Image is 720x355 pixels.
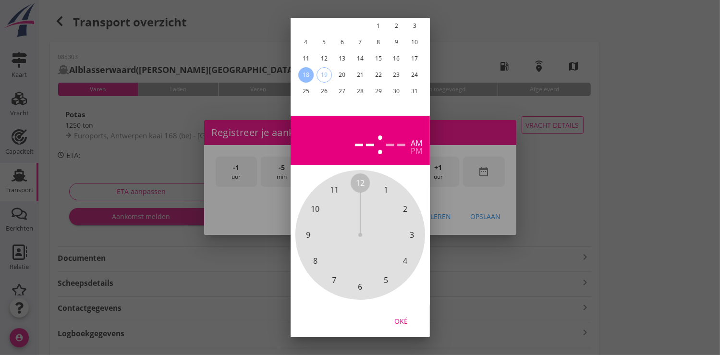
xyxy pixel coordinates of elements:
button: 13 [334,51,350,66]
button: 11 [298,51,313,66]
button: 20 [334,67,350,83]
button: 26 [316,84,331,99]
div: 19 [317,68,331,82]
span: 12 [356,177,365,189]
span: 5 [384,274,388,285]
span: 1 [384,184,388,196]
button: 31 [407,84,422,99]
button: 24 [407,67,422,83]
button: Oké [380,312,422,330]
span: : [376,124,385,158]
button: 30 [389,84,404,99]
button: 18 [298,67,313,83]
button: 5 [316,35,331,50]
button: 15 [370,51,386,66]
button: 2 [389,18,404,34]
button: 28 [352,84,367,99]
button: 23 [389,67,404,83]
button: 6 [334,35,350,50]
span: 8 [313,255,317,267]
div: -- [354,124,376,158]
button: 9 [389,35,404,50]
span: 4 [403,255,407,267]
button: 14 [352,51,367,66]
button: 12 [316,51,331,66]
button: 19 [316,67,331,83]
button: 8 [370,35,386,50]
button: 17 [407,51,422,66]
div: -- [385,124,407,158]
button: 25 [298,84,313,99]
div: pm [411,147,422,155]
button: 29 [370,84,386,99]
button: 27 [334,84,350,99]
button: 1 [370,18,386,34]
button: 10 [407,35,422,50]
span: 6 [358,281,362,293]
span: 3 [410,229,414,241]
button: 16 [389,51,404,66]
button: 7 [352,35,367,50]
button: 22 [370,67,386,83]
span: 7 [332,274,336,285]
div: am [411,139,422,147]
div: Oké [388,316,415,326]
span: 9 [306,229,310,241]
button: 21 [352,67,367,83]
span: 10 [311,203,319,215]
span: 11 [330,184,339,196]
button: 3 [407,18,422,34]
button: 4 [298,35,313,50]
span: 2 [403,203,407,215]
